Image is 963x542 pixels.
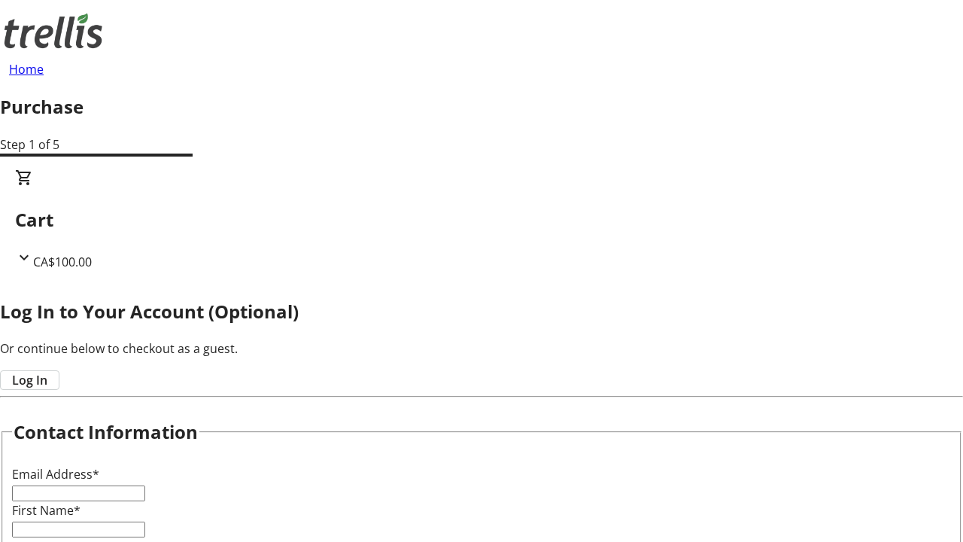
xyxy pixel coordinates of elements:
[33,254,92,270] span: CA$100.00
[15,169,948,271] div: CartCA$100.00
[12,502,81,519] label: First Name*
[15,206,948,233] h2: Cart
[14,419,198,446] h2: Contact Information
[12,466,99,483] label: Email Address*
[12,371,47,389] span: Log In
